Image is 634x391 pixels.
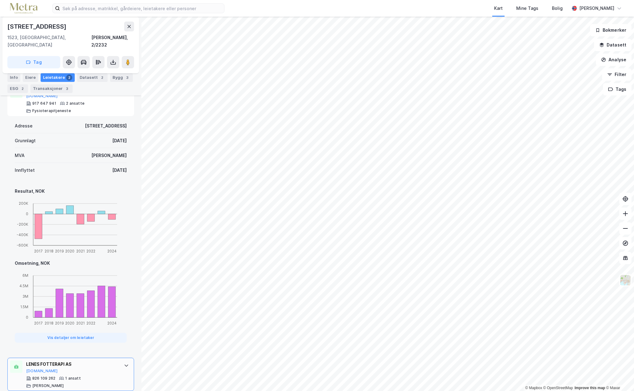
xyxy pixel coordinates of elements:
[602,68,632,81] button: Filter
[34,249,43,253] tspan: 2017
[112,137,127,144] div: [DATE]
[15,122,33,130] div: Adresse
[32,108,71,113] div: Fysioterapitjeneste
[32,101,56,106] div: 917 647 941
[596,54,632,66] button: Analyse
[91,152,127,159] div: [PERSON_NAME]
[55,321,64,325] tspan: 2019
[7,84,28,93] div: ESG
[110,73,133,82] div: Bygg
[15,187,127,195] div: Resultat, NOK
[494,5,503,12] div: Kart
[32,383,64,388] div: [PERSON_NAME]
[19,284,28,288] tspan: 4.5M
[26,361,118,368] div: LENES FOTTERAPI AS
[26,94,58,99] button: [DOMAIN_NAME]
[76,321,85,325] tspan: 2021
[26,369,58,373] button: [DOMAIN_NAME]
[17,243,28,248] tspan: -600K
[15,333,127,343] button: Vis detaljer om leietaker
[590,24,632,36] button: Bokmerker
[15,152,25,159] div: MVA
[30,84,73,93] div: Transaksjoner
[65,321,74,325] tspan: 2020
[22,273,28,278] tspan: 6M
[34,321,43,325] tspan: 2017
[26,212,28,216] tspan: 0
[7,56,60,68] button: Tag
[7,34,91,49] div: 1523, [GEOGRAPHIC_DATA], [GEOGRAPHIC_DATA]
[65,376,81,381] div: 1 ansatt
[124,75,130,81] div: 3
[516,5,538,12] div: Mine Tags
[76,249,85,253] tspan: 2021
[594,39,632,51] button: Datasett
[603,83,632,95] button: Tags
[7,73,20,82] div: Info
[17,232,28,237] tspan: -400K
[99,75,105,81] div: 2
[19,201,28,206] tspan: 200K
[543,386,573,390] a: OpenStreetMap
[20,304,28,309] tspan: 1.5M
[107,249,117,253] tspan: 2024
[91,34,134,49] div: [PERSON_NAME], 2/2232
[60,4,224,13] input: Søk på adresse, matrikkel, gårdeiere, leietakere eller personer
[45,321,53,325] tspan: 2018
[579,5,614,12] div: [PERSON_NAME]
[15,167,35,174] div: Innflyttet
[22,294,28,299] tspan: 3M
[65,249,74,253] tspan: 2020
[55,249,64,253] tspan: 2019
[32,376,55,381] div: 826 109 262
[64,86,70,92] div: 3
[23,73,38,82] div: Eiere
[15,137,36,144] div: Grunnlagt
[7,22,68,31] div: [STREET_ADDRESS]
[603,361,634,391] div: Kontrollprogram for chat
[66,101,85,106] div: 2 ansatte
[77,73,108,82] div: Datasett
[107,321,117,325] tspan: 2024
[17,222,28,227] tspan: -200K
[86,321,95,325] tspan: 2022
[525,386,542,390] a: Mapbox
[10,3,38,14] img: metra-logo.256734c3b2bbffee19d4.png
[41,73,75,82] div: Leietakere
[86,249,95,253] tspan: 2022
[85,122,127,130] div: [STREET_ADDRESS]
[620,274,631,286] img: Z
[45,249,53,253] tspan: 2018
[603,361,634,391] iframe: Chat Widget
[112,167,127,174] div: [DATE]
[26,315,28,320] tspan: 0
[66,75,72,81] div: 2
[575,386,605,390] a: Improve this map
[15,260,127,267] div: Omsetning, NOK
[552,5,563,12] div: Bolig
[19,86,26,92] div: 2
